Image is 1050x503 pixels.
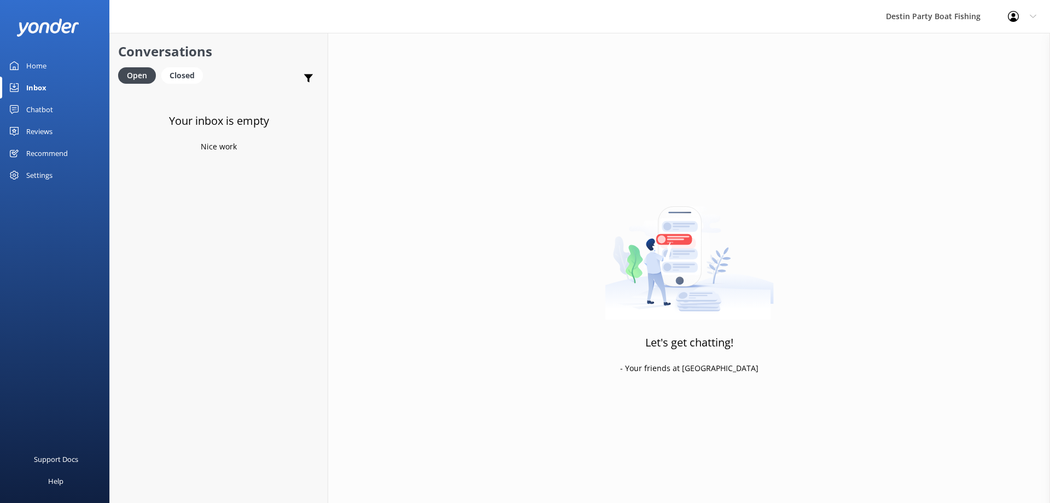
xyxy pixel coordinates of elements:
[26,99,53,120] div: Chatbot
[118,69,161,81] a: Open
[118,41,319,62] h2: Conversations
[26,77,46,99] div: Inbox
[620,362,759,374] p: - Your friends at [GEOGRAPHIC_DATA]
[605,183,774,320] img: artwork of a man stealing a conversation from at giant smartphone
[34,448,78,470] div: Support Docs
[26,120,52,142] div: Reviews
[169,112,269,130] h3: Your inbox is empty
[201,141,237,153] p: Nice work
[26,55,46,77] div: Home
[16,19,79,37] img: yonder-white-logo.png
[161,69,208,81] a: Closed
[26,142,68,164] div: Recommend
[645,334,733,351] h3: Let's get chatting!
[26,164,52,186] div: Settings
[118,67,156,84] div: Open
[161,67,203,84] div: Closed
[48,470,63,492] div: Help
